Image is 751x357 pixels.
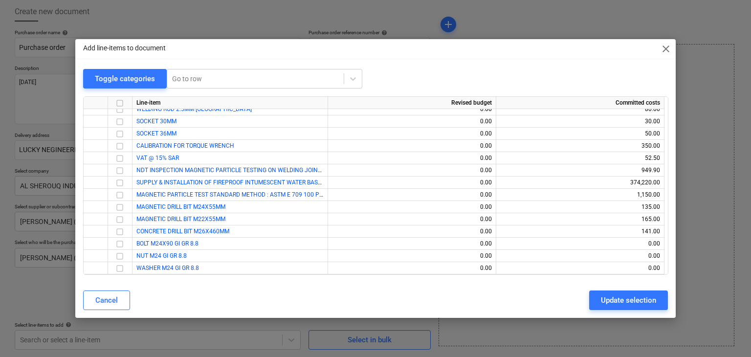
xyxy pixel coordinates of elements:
a: NUT M24 GI GR 8.8 [136,252,187,259]
div: 0.00 [500,238,660,250]
div: 0.00 [332,103,492,115]
button: Cancel [83,290,130,310]
a: BOLT M24X90 GI GR 8.8 [136,240,199,247]
div: 0.00 [332,115,492,128]
div: 0.00 [332,189,492,201]
div: 374,220.00 [500,177,660,189]
a: MAGNETIC DRILL BIT M22X55MM [136,216,225,223]
div: 0.00 [332,225,492,238]
div: 135.00 [500,201,660,213]
a: MAGNETIC PARTICLE TEST STANDARD METHOD : ASTM E 709 100 PER VIST VAT @ 15% SAR [136,191,384,198]
p: Add line-items to document [83,43,166,53]
div: 0.00 [332,213,492,225]
a: SOCKET 36MM [136,130,177,137]
div: Committed costs [496,97,664,109]
div: 949.90 [500,164,660,177]
div: 0.00 [500,250,660,262]
div: Update selection [601,294,656,307]
span: WELDING ROD 2.5MM GOLDEN BRIDGE [136,106,252,112]
div: 1,150.00 [500,189,660,201]
button: Update selection [589,290,668,310]
div: 0.00 [332,177,492,189]
div: 0.00 [332,164,492,177]
div: 30.00 [500,115,660,128]
div: Revised budget [328,97,496,109]
div: 165.00 [500,213,660,225]
div: Line-item [133,97,328,109]
a: CONCRETE DRILL BIT M26X460MM [136,228,229,235]
div: 141.00 [500,225,660,238]
div: 0.00 [332,201,492,213]
a: CALIBRATION FOR TORQUE WRENCH [136,142,234,149]
div: 0.00 [332,262,492,274]
div: 0.00 [332,140,492,152]
div: 0.00 [332,128,492,140]
a: WELDING ROD 2.5MM [GEOGRAPHIC_DATA] [136,106,252,112]
a: MAGNETIC DRILL BIT M24X55MM [136,203,225,210]
a: WASHER M24 GI GR 8.8 [136,265,199,271]
div: 80.00 [500,103,660,115]
div: 52.50 [500,152,660,164]
span: close [660,43,672,55]
div: 0.00 [500,262,660,274]
div: Toggle categories [95,72,155,85]
a: SUPPLY & INSTALLATION OF FIREPROOF INTUMESCENT WATER BASED COATING WITH TOPCOAT FOR STEEL STRUCTURE [136,179,459,186]
div: 0.00 [332,152,492,164]
div: 0.00 [332,238,492,250]
div: 350.00 [500,140,660,152]
a: VAT @ 15% SAR [136,155,179,161]
div: Cancel [95,294,118,307]
iframe: Chat Widget [702,310,751,357]
div: 50.00 [500,128,660,140]
a: NDT INSPECTION MAGNETIC PARTICLE TESTING ON WELDING JOINTS [136,167,325,174]
div: 0.00 [332,250,492,262]
a: SOCKET 30MM [136,118,177,125]
button: Toggle categories [83,69,167,89]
